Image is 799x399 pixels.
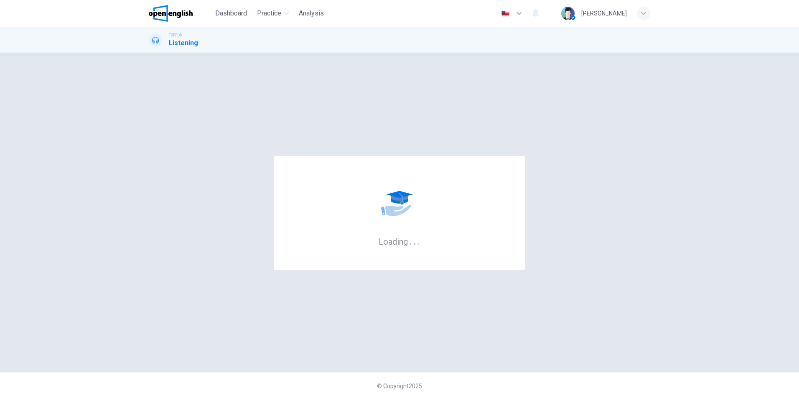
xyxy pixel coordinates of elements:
span: Analysis [299,8,324,18]
div: [PERSON_NAME] [581,8,627,18]
span: Dashboard [215,8,247,18]
img: en [500,10,511,17]
img: Profile picture [561,7,575,20]
h6: . [417,234,420,248]
img: OpenEnglish logo [149,5,193,22]
button: Analysis [295,6,327,21]
h6: . [413,234,416,248]
h6: Loading [379,236,420,247]
button: Practice [254,6,292,21]
span: © Copyright 2025 [377,383,422,389]
h6: . [409,234,412,248]
button: Dashboard [212,6,250,21]
span: TOEFL® [169,32,182,38]
a: OpenEnglish logo [149,5,212,22]
h1: Listening [169,38,198,48]
span: Practice [257,8,281,18]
